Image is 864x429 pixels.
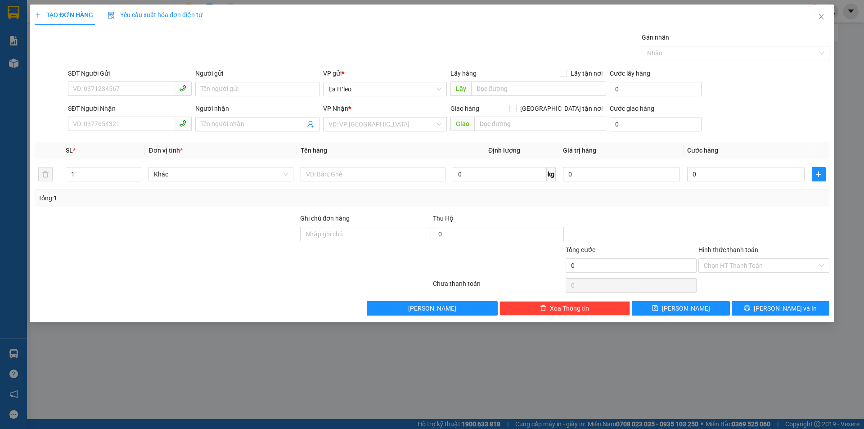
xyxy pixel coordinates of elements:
[367,301,498,316] button: [PERSON_NAME]
[300,215,350,222] label: Ghi chú đơn hàng
[566,246,595,253] span: Tổng cước
[610,117,702,131] input: Cước giao hàng
[610,70,650,77] label: Cước lấy hàng
[195,104,319,113] div: Người nhận
[301,147,327,154] span: Tên hàng
[38,167,53,181] button: delete
[632,301,729,316] button: save[PERSON_NAME]
[642,34,669,41] label: Gán nhãn
[818,13,825,20] span: close
[433,215,454,222] span: Thu Hộ
[732,301,829,316] button: printer[PERSON_NAME] và In
[812,167,826,181] button: plus
[432,279,565,294] div: Chưa thanh toán
[687,147,718,154] span: Cước hàng
[68,104,192,113] div: SĐT Người Nhận
[408,303,456,313] span: [PERSON_NAME]
[754,303,817,313] span: [PERSON_NAME] và In
[550,303,589,313] span: Xóa Thông tin
[108,11,202,18] span: Yêu cầu xuất hóa đơn điện tử
[563,147,596,154] span: Giá trị hàng
[134,169,139,174] span: up
[450,81,471,96] span: Lấy
[450,117,474,131] span: Giao
[35,11,93,18] span: TẠO ĐƠN HÀNG
[610,82,702,96] input: Cước lấy hàng
[131,167,141,174] span: Increase Value
[652,305,658,312] span: save
[131,174,141,181] span: Decrease Value
[499,301,630,316] button: deleteXóa Thông tin
[195,68,319,78] div: Người gửi
[471,81,606,96] input: Dọc đường
[450,70,477,77] span: Lấy hàng
[179,85,186,92] span: phone
[307,121,314,128] span: user-add
[134,175,139,181] span: down
[809,5,834,30] button: Close
[323,68,447,78] div: VP gửi
[474,117,606,131] input: Dọc đường
[154,167,288,181] span: Khác
[517,104,606,113] span: [GEOGRAPHIC_DATA] tận nơi
[547,167,556,181] span: kg
[698,246,758,253] label: Hình thức thanh toán
[610,105,654,112] label: Cước giao hàng
[108,12,115,19] img: icon
[540,305,546,312] span: delete
[488,147,520,154] span: Định lượng
[450,105,479,112] span: Giao hàng
[662,303,710,313] span: [PERSON_NAME]
[179,120,186,127] span: phone
[563,167,680,181] input: 0
[38,193,333,203] div: Tổng: 1
[812,171,825,178] span: plus
[567,68,606,78] span: Lấy tận nơi
[35,12,41,18] span: plus
[328,82,441,96] span: Ea H`leo
[744,305,750,312] span: printer
[148,147,182,154] span: Đơn vị tính
[323,105,348,112] span: VP Nhận
[68,68,192,78] div: SĐT Người Gửi
[301,167,445,181] input: VD: Bàn, Ghế
[300,227,431,241] input: Ghi chú đơn hàng
[66,147,73,154] span: SL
